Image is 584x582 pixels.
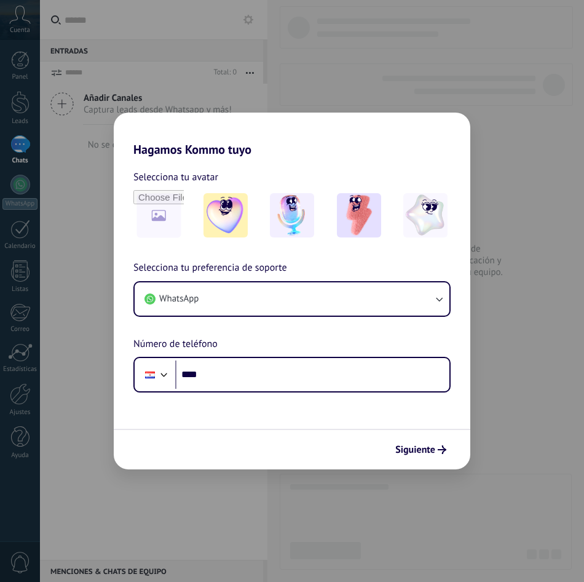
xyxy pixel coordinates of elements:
span: WhatsApp [159,293,199,305]
img: -2.jpeg [270,193,314,237]
div: Paraguay: + 595 [138,362,162,388]
span: Siguiente [395,445,435,454]
button: Siguiente [390,439,452,460]
img: -4.jpeg [403,193,448,237]
span: Selecciona tu avatar [133,169,218,185]
button: WhatsApp [135,282,449,316]
h2: Hagamos Kommo tuyo [114,113,470,157]
img: -1.jpeg [203,193,248,237]
span: Número de teléfono [133,337,218,353]
span: Selecciona tu preferencia de soporte [133,260,287,276]
img: -3.jpeg [337,193,381,237]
